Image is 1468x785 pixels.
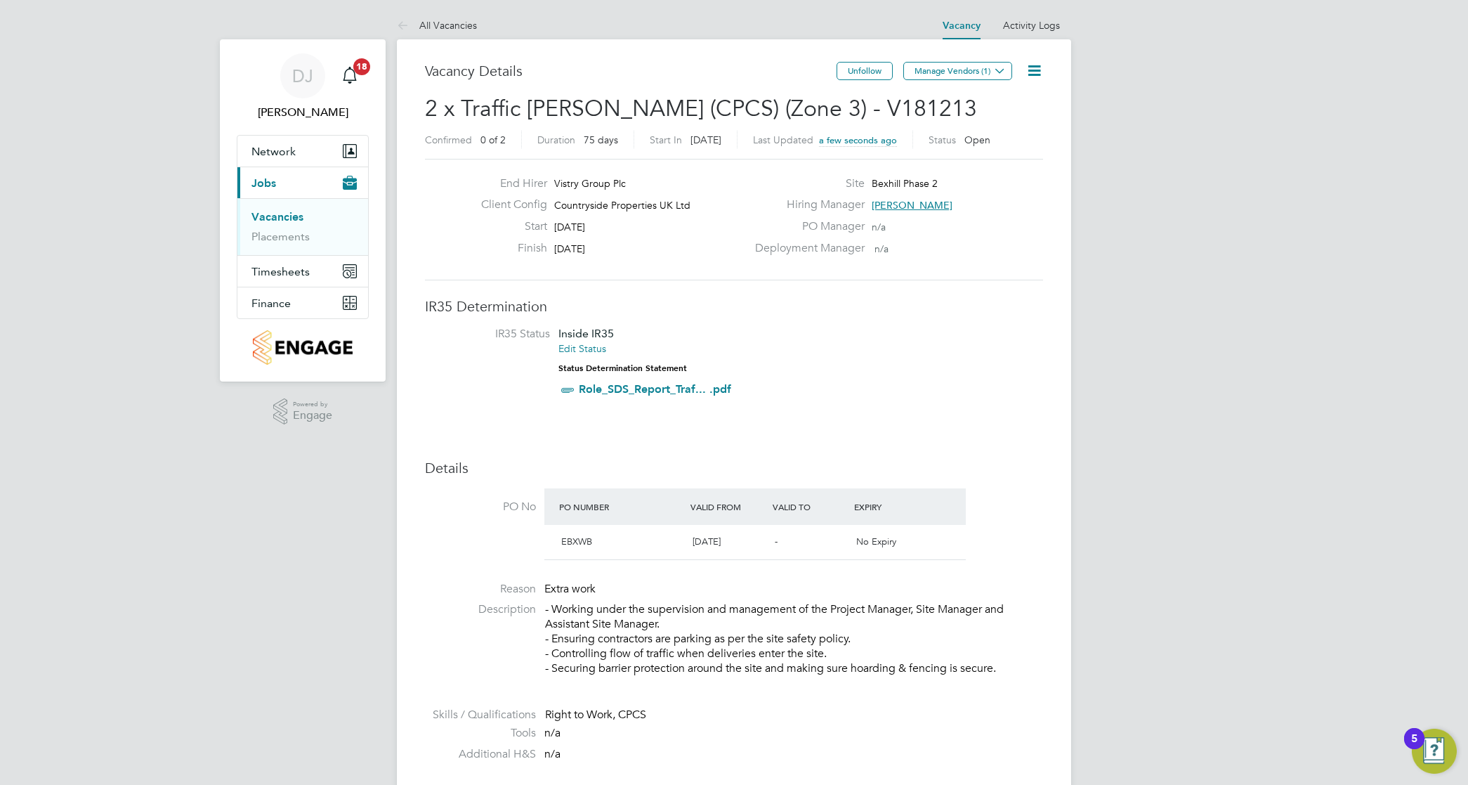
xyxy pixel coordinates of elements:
[650,134,682,146] label: Start In
[903,62,1012,80] button: Manage Vendors (1)
[251,265,310,278] span: Timesheets
[554,221,585,233] span: [DATE]
[584,134,618,146] span: 75 days
[237,198,368,255] div: Jobs
[874,242,889,255] span: n/a
[425,62,837,80] h3: Vacancy Details
[237,256,368,287] button: Timesheets
[251,230,310,243] a: Placements
[425,95,977,122] span: 2 x Traffic [PERSON_NAME] (CPCS) (Zone 3) - V181213
[558,363,687,373] strong: Status Determination Statement
[425,582,536,597] label: Reason
[470,197,547,212] label: Client Config
[545,708,1043,722] div: Right to Work, CPCS
[480,134,506,146] span: 0 of 2
[425,708,536,722] label: Skills / Qualifications
[747,241,865,256] label: Deployment Manager
[554,199,690,212] span: Countryside Properties UK Ltd
[292,67,313,85] span: DJ
[872,199,952,212] span: [PERSON_NAME]
[1411,739,1417,757] div: 5
[545,602,1043,675] p: - Working under the supervision and management of the Project Manager, Site Manager and Assistant...
[397,19,477,32] a: All Vacancies
[425,602,536,617] label: Description
[872,177,938,190] span: Bexhill Phase 2
[837,62,893,80] button: Unfollow
[851,494,933,519] div: Expiry
[425,500,536,514] label: PO No
[544,726,561,740] span: n/a
[353,58,370,75] span: 18
[251,210,303,223] a: Vacancies
[237,330,369,365] a: Go to home page
[425,747,536,762] label: Additional H&S
[558,342,606,355] a: Edit Status
[747,197,865,212] label: Hiring Manager
[747,219,865,234] label: PO Manager
[687,494,769,519] div: Valid From
[753,134,813,146] label: Last Updated
[251,297,291,310] span: Finance
[1412,729,1457,774] button: Open Resource Center, 5 new notifications
[220,39,386,382] nav: Main navigation
[336,53,364,98] a: 18
[470,176,547,191] label: End Hirer
[251,176,276,190] span: Jobs
[425,134,472,146] label: Confirmed
[856,536,896,547] span: No Expiry
[237,53,369,121] a: DJ[PERSON_NAME]
[470,219,547,234] label: Start
[554,242,585,255] span: [DATE]
[556,494,687,519] div: PO Number
[237,136,368,167] button: Network
[1003,19,1060,32] a: Activity Logs
[690,134,721,146] span: [DATE]
[273,398,333,425] a: Powered byEngage
[819,134,897,146] span: a few seconds ago
[470,241,547,256] label: Finish
[943,20,981,32] a: Vacancy
[872,221,886,233] span: n/a
[769,494,851,519] div: Valid To
[929,134,956,146] label: Status
[425,297,1043,316] h3: IR35 Determination
[253,330,352,365] img: countryside-properties-logo-retina.png
[544,582,596,596] span: Extra work
[579,382,731,396] a: Role_SDS_Report_Traf... .pdf
[964,134,990,146] span: Open
[439,327,550,342] label: IR35 Status
[237,167,368,198] button: Jobs
[775,536,778,547] span: -
[537,134,575,146] label: Duration
[425,459,1043,477] h3: Details
[558,327,614,340] span: Inside IR35
[237,287,368,318] button: Finance
[747,176,865,191] label: Site
[544,747,561,761] span: n/a
[561,536,592,547] span: EBXWB
[425,726,536,741] label: Tools
[237,104,369,121] span: David Jones
[293,398,332,410] span: Powered by
[293,410,332,422] span: Engage
[693,536,721,547] span: [DATE]
[554,177,626,190] span: Vistry Group Plc
[251,145,296,158] span: Network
